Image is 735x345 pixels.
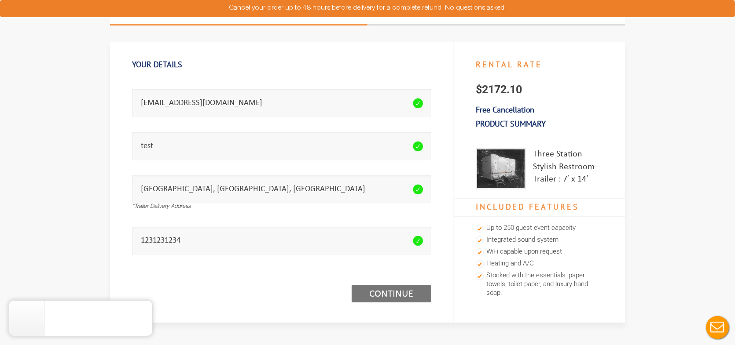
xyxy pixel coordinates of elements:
b: Free Cancellation [476,105,534,115]
div: Three Station Stylish Restroom Trailer : 7′ x 14′ [533,148,603,189]
input: *Contact Name [132,132,431,160]
li: Heating and A/C [476,258,603,270]
button: Live Chat [700,310,735,345]
a: Continue [352,285,431,302]
li: WiFi capable upon request [476,246,603,258]
li: Up to 250 guest event capacity [476,222,603,234]
h4: RENTAL RATE [454,56,625,74]
li: Stocked with the essentials: paper towels, toilet paper, and luxury hand soap. [476,270,603,299]
h1: Your Details [132,55,431,74]
input: *Email [132,89,431,117]
div: *Trailer Delivery Address [132,203,431,211]
p: $2172.10 [454,74,625,105]
h3: Product Summary [454,115,625,133]
li: Integrated sound system [476,234,603,246]
input: *Trailer Delivery Address [132,175,431,203]
input: *Contact Number [132,227,431,254]
h4: Included Features [454,198,625,217]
